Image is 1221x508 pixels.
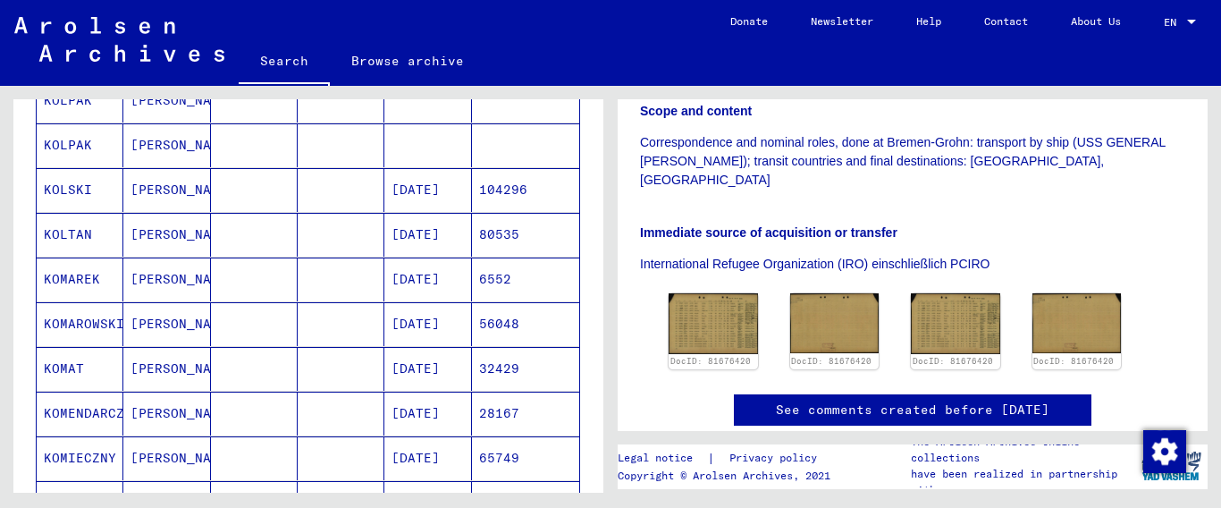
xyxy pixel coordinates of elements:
a: DocID: 81676420 [791,356,872,366]
img: 001.jpg [669,293,758,354]
mat-cell: KOMENDARCZYK [37,392,123,436]
img: Arolsen_neg.svg [14,17,224,62]
b: Scope and content [640,104,752,118]
mat-cell: 6552 [472,258,579,301]
span: EN [1164,16,1183,29]
mat-cell: KOLPAK [37,123,123,167]
img: yv_logo.png [1138,444,1205,488]
a: DocID: 81676420 [670,356,751,366]
a: Legal notice [618,449,707,468]
mat-cell: [PERSON_NAME] [123,436,210,480]
p: The Arolsen Archives online collections [911,434,1134,466]
mat-cell: [PERSON_NAME] [123,213,210,257]
mat-cell: [DATE] [384,347,471,391]
img: Change consent [1143,430,1186,473]
mat-cell: [PERSON_NAME] [123,258,210,301]
mat-cell: [PERSON_NAME] [123,347,210,391]
mat-cell: KOMAROWSKI [37,302,123,346]
mat-cell: [PERSON_NAME] [123,302,210,346]
mat-cell: [PERSON_NAME] [123,168,210,212]
mat-cell: [DATE] [384,213,471,257]
mat-cell: [DATE] [384,302,471,346]
mat-cell: 104296 [472,168,579,212]
img: 001.jpg [911,293,1000,354]
div: Change consent [1142,429,1185,472]
b: Immediate source of acquisition or transfer [640,225,897,240]
a: Search [239,39,330,86]
mat-cell: [PERSON_NAME] [123,392,210,436]
p: Copyright © Arolsen Archives, 2021 [618,468,838,484]
a: DocID: 81676420 [913,356,993,366]
p: Correspondence and nominal roles, done at Bremen-Grohn: transport by ship (USS GENERAL [PERSON_NA... [640,133,1185,190]
mat-cell: KOLSKI [37,168,123,212]
mat-cell: [PERSON_NAME] [123,79,210,123]
mat-cell: [DATE] [384,436,471,480]
mat-cell: [PERSON_NAME] [123,123,210,167]
mat-cell: 56048 [472,302,579,346]
img: 002.jpg [1032,293,1122,353]
p: International Refugee Organization (IRO) einschließlich PCIRO [640,255,1185,274]
p: have been realized in partnership with [911,466,1134,498]
a: DocID: 81676420 [1033,356,1114,366]
mat-cell: 32429 [472,347,579,391]
a: Privacy policy [715,449,838,468]
div: | [618,449,838,468]
mat-cell: KOLPAK [37,79,123,123]
a: Browse archive [330,39,485,82]
mat-cell: 28167 [472,392,579,436]
mat-cell: 65749 [472,436,579,480]
img: 002.jpg [790,293,880,353]
mat-cell: KOMAT [37,347,123,391]
mat-cell: KOMAREK [37,258,123,301]
mat-cell: KOMIECZNY [37,436,123,480]
mat-cell: [DATE] [384,392,471,436]
mat-cell: 80535 [472,213,579,257]
mat-cell: [DATE] [384,168,471,212]
mat-cell: [DATE] [384,258,471,301]
mat-cell: KOLTAN [37,213,123,257]
a: See comments created before [DATE] [776,401,1049,419]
